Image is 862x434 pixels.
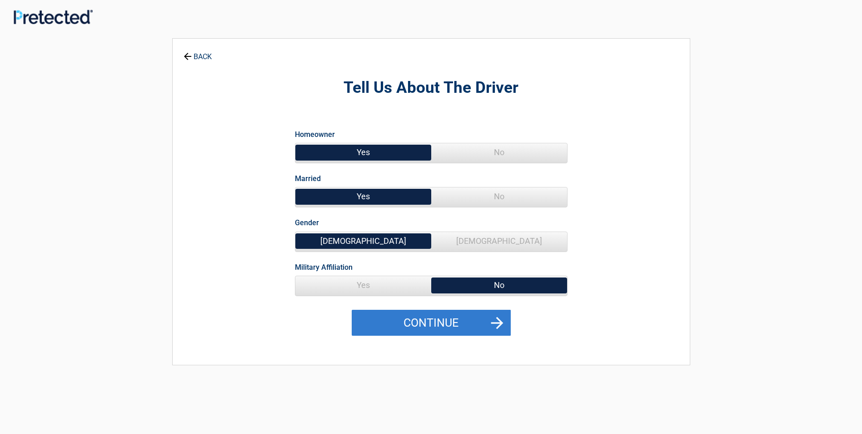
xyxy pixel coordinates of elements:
[182,45,214,61] a: BACK
[431,276,567,294] span: No
[295,232,431,250] span: [DEMOGRAPHIC_DATA]
[295,187,431,206] span: Yes
[223,77,640,99] h2: Tell Us About The Driver
[295,143,431,161] span: Yes
[431,143,567,161] span: No
[295,172,321,185] label: Married
[431,187,567,206] span: No
[295,261,353,273] label: Military Affiliation
[352,310,511,336] button: Continue
[295,276,431,294] span: Yes
[14,10,93,24] img: Main Logo
[431,232,567,250] span: [DEMOGRAPHIC_DATA]
[295,128,335,141] label: Homeowner
[295,217,319,229] label: Gender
